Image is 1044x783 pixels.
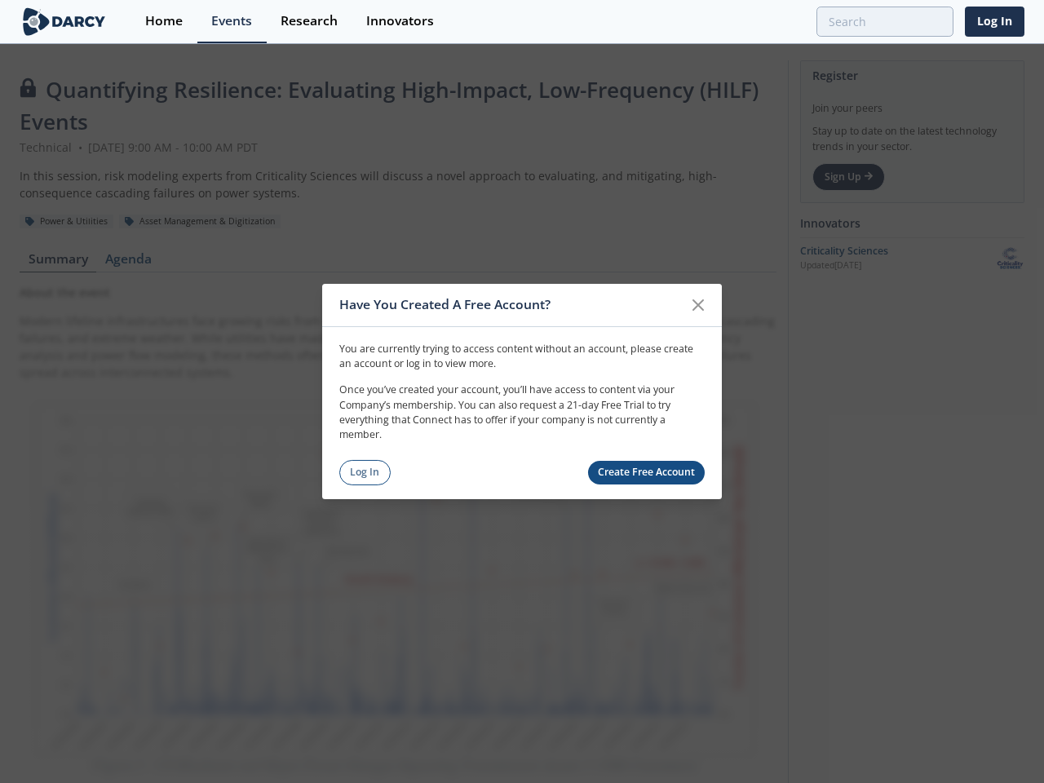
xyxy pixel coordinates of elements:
[20,7,108,36] img: logo-wide.svg
[339,460,391,485] a: Log In
[366,15,434,28] div: Innovators
[281,15,338,28] div: Research
[339,341,705,371] p: You are currently trying to access content without an account, please create an account or log in...
[588,461,706,484] a: Create Free Account
[211,15,252,28] div: Events
[339,290,683,321] div: Have You Created A Free Account?
[145,15,183,28] div: Home
[965,7,1024,37] a: Log In
[816,7,953,37] input: Advanced Search
[339,383,705,443] p: Once you’ve created your account, you’ll have access to content via your Company’s membership. Yo...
